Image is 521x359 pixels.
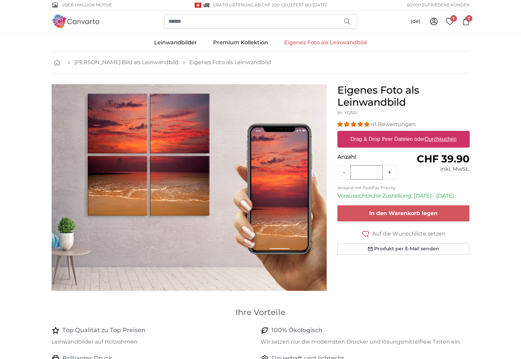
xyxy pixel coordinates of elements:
[281,2,327,7] span: Geliefert bis [DATE]
[195,3,201,8] img: Schweiz
[337,84,470,108] h1: Eigenes Foto als Leinwandbild
[52,307,470,318] h3: Ihre Vorteile
[337,192,470,200] p: Voraussichtliche Zustellung: [DATE] - [DATE]
[276,34,375,51] a: Eigenes Foto als Leinwandbild
[348,133,459,146] label: Drag & Drop Ihrer Dateien oder
[337,229,470,238] button: Auf die Wunschliste setzen
[337,110,357,115] span: Nr. YQ552
[450,15,457,22] span: 1
[369,210,438,216] span: In den Warenkorb legen
[417,153,469,165] span: CHF 39.90
[403,165,469,173] div: inkl. MwSt.
[62,326,145,335] h4: Top Qualität zu Top Preisen
[62,2,112,8] span: Über 1 Million Motive
[52,84,327,291] div: 1 of 1
[52,84,327,291] img: personalised-canvas-print
[189,58,271,66] a: Eigenes Foto als Leinwandbild
[337,205,470,221] button: In den Warenkorb legen
[279,2,327,7] span: -
[383,166,396,179] button: +
[405,15,426,28] button: (de)
[337,185,470,191] p: Versand mit PostPac Priority
[425,136,456,142] u: Durchsuchen
[52,52,470,73] nav: breadcrumbs
[337,121,371,127] span: 4.98 stars
[74,58,179,66] a: [PERSON_NAME] Bild als Leinwandbild
[213,2,279,7] span: GRATIS Lieferung ab CHF 200
[371,121,416,127] span: 41 Bewertungen
[205,34,276,51] a: Premium Kollektion
[337,243,470,255] button: Produkt per E-Mail senden
[466,15,472,22] span: 1
[52,338,255,346] p: Leinwandbilder auf Holzrahmen.
[146,34,205,51] a: Leinwandbilder
[261,338,464,346] p: Wir setzen nur die modernsten Drucker und lösungsmittelfreie Tinten ein.
[407,2,470,8] span: 60'000 ZUFRIEDENE KUNDEN
[372,230,446,238] span: Auf die Wunschliste setzen
[338,166,350,179] button: -
[337,153,403,161] p: Anzahl
[52,14,100,28] img: Canvarto
[271,326,322,335] h4: 100% Ökologisch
